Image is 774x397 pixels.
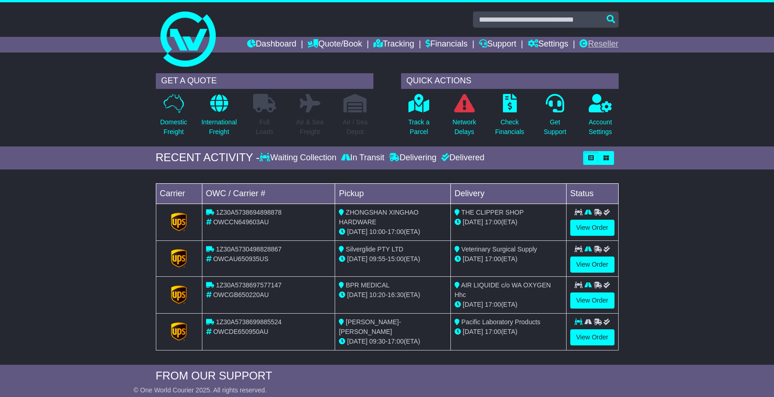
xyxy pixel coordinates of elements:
[485,218,501,226] span: 17:00
[461,245,537,253] span: Veterinary Surgical Supply
[570,257,614,273] a: View Order
[452,93,476,142] a: NetworkDelays
[347,228,367,235] span: [DATE]
[216,209,281,216] span: 1Z30A5738694898878
[339,209,419,226] span: ZHONGSHAN XINGHAO HARDWARE
[373,37,414,53] a: Tracking
[213,291,269,298] span: OWCGB650220AU
[369,255,385,263] span: 09:55
[213,328,268,335] span: OWCDE650950AU
[408,117,430,137] p: Track a Parcel
[202,183,335,204] td: OWC / Carrier #
[201,117,237,137] p: International Freight
[439,153,484,163] div: Delivered
[156,73,373,89] div: GET A QUOTE
[339,290,447,300] div: - (ETA)
[455,217,562,227] div: (ETA)
[347,255,367,263] span: [DATE]
[156,151,260,164] div: RECENT ACTIVITY -
[455,254,562,264] div: (ETA)
[388,291,404,298] span: 16:30
[339,254,447,264] div: - (ETA)
[566,183,618,204] td: Status
[387,153,439,163] div: Delivering
[134,386,267,394] span: © One World Courier 2025. All rights reserved.
[588,93,613,142] a: AccountSettings
[156,369,619,383] div: FROM OUR SUPPORT
[485,328,501,335] span: 17:00
[463,218,483,226] span: [DATE]
[171,286,187,304] img: GetCarrierServiceLogo
[485,255,501,263] span: 17:00
[339,153,387,163] div: In Transit
[495,117,524,137] p: Check Financials
[388,338,404,345] span: 17:00
[463,301,483,308] span: [DATE]
[369,228,385,235] span: 10:00
[452,117,476,137] p: Network Delays
[213,218,269,226] span: OWCCN649603AU
[369,291,385,298] span: 10:20
[347,291,367,298] span: [DATE]
[216,281,281,289] span: 1Z30A5738697577147
[260,153,338,163] div: Waiting Collection
[201,93,237,142] a: InternationalFreight
[570,292,614,309] a: View Order
[171,322,187,341] img: GetCarrierServiceLogo
[335,183,451,204] td: Pickup
[171,213,187,231] img: GetCarrierServiceLogo
[160,93,187,142] a: DomesticFreight
[544,117,566,137] p: Get Support
[216,245,281,253] span: 1Z30A5730498828867
[495,93,525,142] a: CheckFinancials
[479,37,516,53] a: Support
[369,338,385,345] span: 09:30
[450,183,566,204] td: Delivery
[455,281,551,298] span: AIR LIQUIDE c/o WA OXYGEN Hhc
[579,37,618,53] a: Reseller
[160,117,187,137] p: Domestic Freight
[461,318,540,326] span: Pacific Laboratory Products
[347,338,367,345] span: [DATE]
[463,255,483,263] span: [DATE]
[253,117,276,137] p: Full Loads
[408,93,430,142] a: Track aParcel
[388,228,404,235] span: 17:00
[296,117,324,137] p: Air & Sea Freight
[401,73,619,89] div: QUICK ACTIONS
[528,37,568,53] a: Settings
[570,220,614,236] a: View Order
[346,245,403,253] span: Silverglide PTY LTD
[543,93,567,142] a: GetSupport
[156,183,202,204] td: Carrier
[339,337,447,346] div: - (ETA)
[425,37,467,53] a: Financials
[213,255,268,263] span: OWCAU650935US
[461,209,524,216] span: THE CLIPPER SHOP
[455,327,562,337] div: (ETA)
[388,255,404,263] span: 15:00
[485,301,501,308] span: 17:00
[171,249,187,268] img: GetCarrierServiceLogo
[247,37,296,53] a: Dashboard
[339,318,401,335] span: [PERSON_NAME]-[PERSON_NAME]
[463,328,483,335] span: [DATE]
[570,329,614,345] a: View Order
[589,117,612,137] p: Account Settings
[307,37,362,53] a: Quote/Book
[346,281,390,289] span: BPR MEDICAL
[216,318,281,326] span: 1Z30A5738699885524
[339,227,447,237] div: - (ETA)
[343,117,368,137] p: Air / Sea Depot
[455,300,562,309] div: (ETA)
